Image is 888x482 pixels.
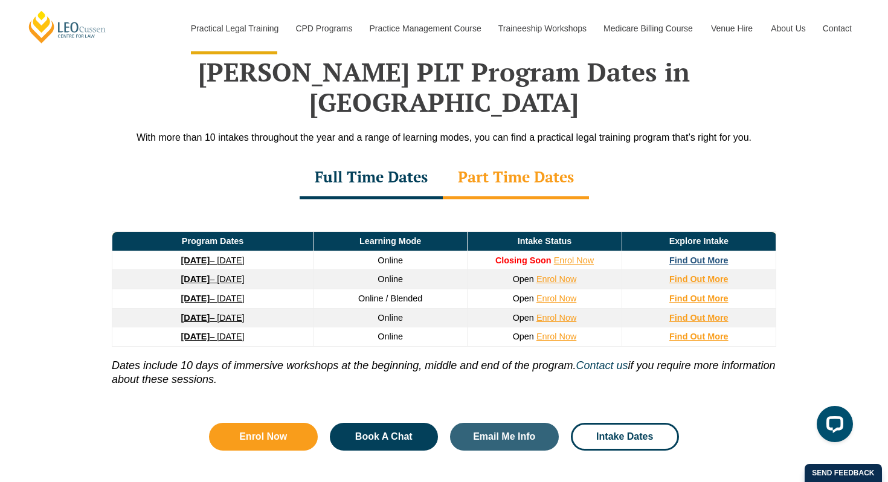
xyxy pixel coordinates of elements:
[27,10,108,44] a: [PERSON_NAME] Centre for Law
[112,347,776,387] p: . if you require more information about these sessions.
[669,313,729,323] a: Find Out More
[239,432,287,442] span: Enrol Now
[669,294,729,303] a: Find Out More
[181,313,245,323] a: [DATE]– [DATE]
[594,2,702,54] a: Medicare Billing Course
[513,274,534,284] span: Open
[513,332,534,341] span: Open
[596,432,653,442] span: Intake Dates
[355,432,413,442] span: Book A Chat
[300,157,443,199] div: Full Time Dates
[181,294,210,303] strong: [DATE]
[513,294,534,303] span: Open
[209,423,318,451] a: Enrol Now
[622,232,776,251] td: Explore Intake
[814,2,861,54] a: Contact
[181,255,210,265] strong: [DATE]
[495,255,552,265] span: Closing Soon
[807,401,858,452] iframe: LiveChat chat widget
[443,157,589,199] div: Part Time Dates
[378,255,403,265] span: Online
[286,2,360,54] a: CPD Programs
[181,332,210,341] strong: [DATE]
[536,313,576,323] a: Enrol Now
[378,313,403,323] span: Online
[536,274,576,284] a: Enrol Now
[702,2,762,54] a: Venue Hire
[669,274,729,284] a: Find Out More
[181,274,245,284] a: [DATE]– [DATE]
[378,332,403,341] span: Online
[330,423,439,451] a: Book A Chat
[100,57,788,118] h2: [PERSON_NAME] PLT Program Dates in [GEOGRAPHIC_DATA]
[182,2,287,54] a: Practical Legal Training
[181,274,210,284] strong: [DATE]
[513,313,534,323] span: Open
[112,359,573,371] i: Dates include 10 days of immersive workshops at the beginning, middle and end of the program
[181,255,245,265] a: [DATE]– [DATE]
[450,423,559,451] a: Email Me Info
[358,294,422,303] span: Online / Blended
[669,255,729,265] a: Find Out More
[181,332,245,341] a: [DATE]– [DATE]
[536,294,576,303] a: Enrol Now
[554,255,594,265] a: Enrol Now
[669,332,729,341] a: Find Out More
[361,2,489,54] a: Practice Management Course
[314,232,468,251] td: Learning Mode
[181,313,210,323] strong: [DATE]
[181,294,245,303] a: [DATE]– [DATE]
[762,2,814,54] a: About Us
[100,130,788,145] div: With more than 10 intakes throughout the year and a range of learning modes, you can find a pract...
[378,274,403,284] span: Online
[576,359,628,371] a: Contact us
[489,2,594,54] a: Traineeship Workshops
[571,423,680,451] a: Intake Dates
[536,332,576,341] a: Enrol Now
[473,432,535,442] span: Email Me Info
[112,232,314,251] td: Program Dates
[468,232,622,251] td: Intake Status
